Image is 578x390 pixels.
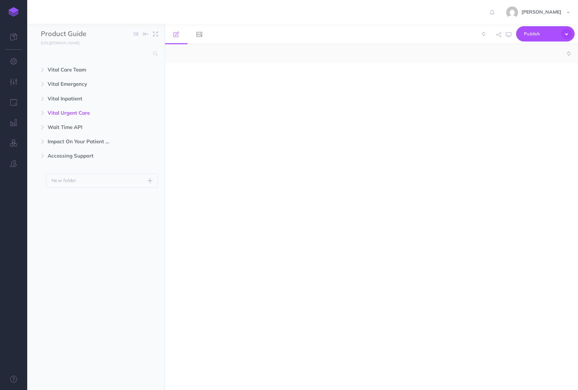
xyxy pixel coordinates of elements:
[51,177,77,184] p: New folder
[48,66,115,74] span: Vital Care Team
[48,80,115,88] span: Vital Emergency
[516,26,575,42] button: Publish
[48,123,115,131] span: Wait Time API
[518,9,565,15] span: [PERSON_NAME]
[41,40,80,45] small: [URL][DOMAIN_NAME]
[48,95,115,103] span: Vital Inpatient
[48,137,115,146] span: Impact On Your Patient Portal
[41,29,121,39] input: Documentation Name
[9,7,19,17] img: logo-mark.svg
[41,48,149,60] input: Search
[46,174,158,188] button: New folder
[524,29,558,39] span: Publish
[27,39,86,46] a: [URL][DOMAIN_NAME]
[506,6,518,18] img: 5da3de2ef7f569c4e7af1a906648a0de.jpg
[48,152,115,160] span: Accessing Support
[48,109,115,117] span: Vital Urgent Care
